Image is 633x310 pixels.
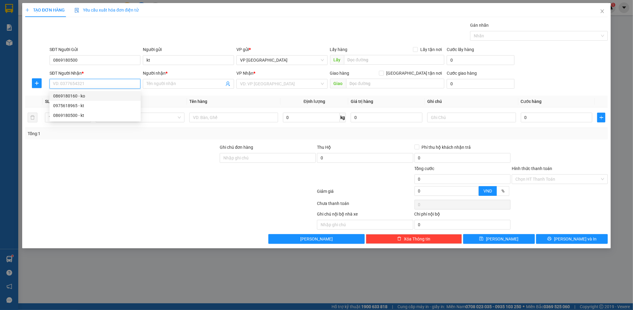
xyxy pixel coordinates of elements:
[479,237,483,241] span: save
[344,55,444,65] input: Dọc đường
[418,46,444,53] span: Lấy tận nơi
[50,111,141,120] div: 0869180500 - kt
[143,70,234,77] div: Người nhận
[597,113,605,122] button: plus
[53,112,137,119] div: 0869180500 - kt
[317,188,414,199] div: Giảm giá
[32,81,41,86] span: plus
[330,71,349,76] span: Giao hàng
[300,236,333,242] span: [PERSON_NAME]
[346,79,444,88] input: Dọc đường
[447,79,514,89] input: Cước giao hàng
[50,70,141,77] div: SĐT Người Nhận
[470,23,489,28] label: Gán nhãn
[600,9,605,14] span: close
[419,144,473,151] span: Phí thu hộ khách nhận trả
[50,91,141,101] div: 0869180160 - ko
[501,189,504,193] span: %
[240,56,324,65] span: VP Mỹ Đình
[547,237,552,241] span: printer
[74,8,79,13] img: icon
[512,166,552,171] label: Hình thức thanh toán
[447,55,514,65] input: Cước lấy hàng
[351,99,373,104] span: Giá trị hàng
[50,46,141,53] div: SĐT Người Gửi
[225,81,230,86] span: user-add
[447,47,474,52] label: Cước lấy hàng
[594,3,611,20] button: Close
[415,166,435,171] span: Tổng cước
[317,220,413,230] input: Nhập ghi chú
[143,46,234,53] div: Người gửi
[463,234,535,244] button: save[PERSON_NAME]
[236,46,328,53] div: VP gửi
[25,8,65,12] span: TẠO ĐƠN HÀNG
[351,113,422,122] input: 0
[317,211,413,220] div: Ghi chú nội bộ nhà xe
[28,113,37,122] button: delete
[330,79,346,88] span: Giao
[597,115,605,120] span: plus
[50,101,141,111] div: 0975618965 - kt
[45,99,50,104] span: SL
[384,70,444,77] span: [GEOGRAPHIC_DATA] tận nơi
[404,236,430,242] span: Xóa Thông tin
[189,113,278,122] input: VD: Bàn, Ghế
[317,200,414,211] div: Chưa thanh toán
[447,71,477,76] label: Cước giao hàng
[486,236,518,242] span: [PERSON_NAME]
[220,153,316,163] input: Ghi chú đơn hàng
[427,113,516,122] input: Ghi Chú
[521,99,542,104] span: Cước hàng
[483,189,492,193] span: VND
[189,99,207,104] span: Tên hàng
[28,130,244,137] div: Tổng: 1
[330,55,344,65] span: Lấy
[32,78,42,88] button: plus
[554,236,597,242] span: [PERSON_NAME] và In
[536,234,608,244] button: printer[PERSON_NAME] và In
[236,71,253,76] span: VP Nhận
[53,102,137,109] div: 0975618965 - kt
[330,47,348,52] span: Lấy hàng
[268,234,364,244] button: [PERSON_NAME]
[397,237,401,241] span: delete
[304,99,325,104] span: Định lượng
[220,145,253,150] label: Ghi chú đơn hàng
[366,234,462,244] button: deleteXóa Thông tin
[340,113,346,122] span: kg
[317,145,331,150] span: Thu Hộ
[425,96,518,107] th: Ghi chú
[25,8,29,12] span: plus
[53,93,137,99] div: 0869180160 - ko
[415,211,511,220] div: Chi phí nội bộ
[74,8,139,12] span: Yêu cầu xuất hóa đơn điện tử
